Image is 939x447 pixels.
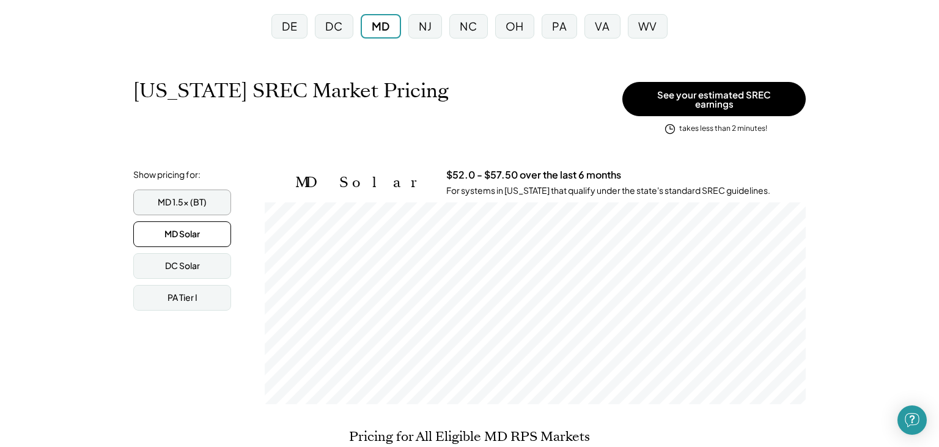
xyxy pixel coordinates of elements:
div: MD [372,18,390,34]
div: DE [282,18,297,34]
div: VA [595,18,609,34]
div: PA Tier I [168,292,197,304]
div: DC [325,18,342,34]
div: MD 1.5x (BT) [158,196,207,209]
div: Show pricing for: [133,169,201,181]
div: OH [506,18,524,34]
div: takes less than 2 minutes! [679,124,767,134]
button: See your estimated SREC earnings [622,82,806,116]
div: DC Solar [165,260,200,272]
div: MD Solar [164,228,200,240]
div: NJ [419,18,432,34]
h3: $52.0 - $57.50 over the last 6 months [446,169,621,182]
div: NC [460,18,477,34]
div: For systems in [US_STATE] that qualify under the state's standard SREC guidelines. [446,185,770,197]
div: WV [638,18,657,34]
div: Open Intercom Messenger [897,405,927,435]
div: PA [552,18,567,34]
h1: [US_STATE] SREC Market Pricing [133,79,449,103]
h2: MD Solar [295,174,428,191]
h2: Pricing for All Eligible MD RPS Markets [349,429,590,445]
